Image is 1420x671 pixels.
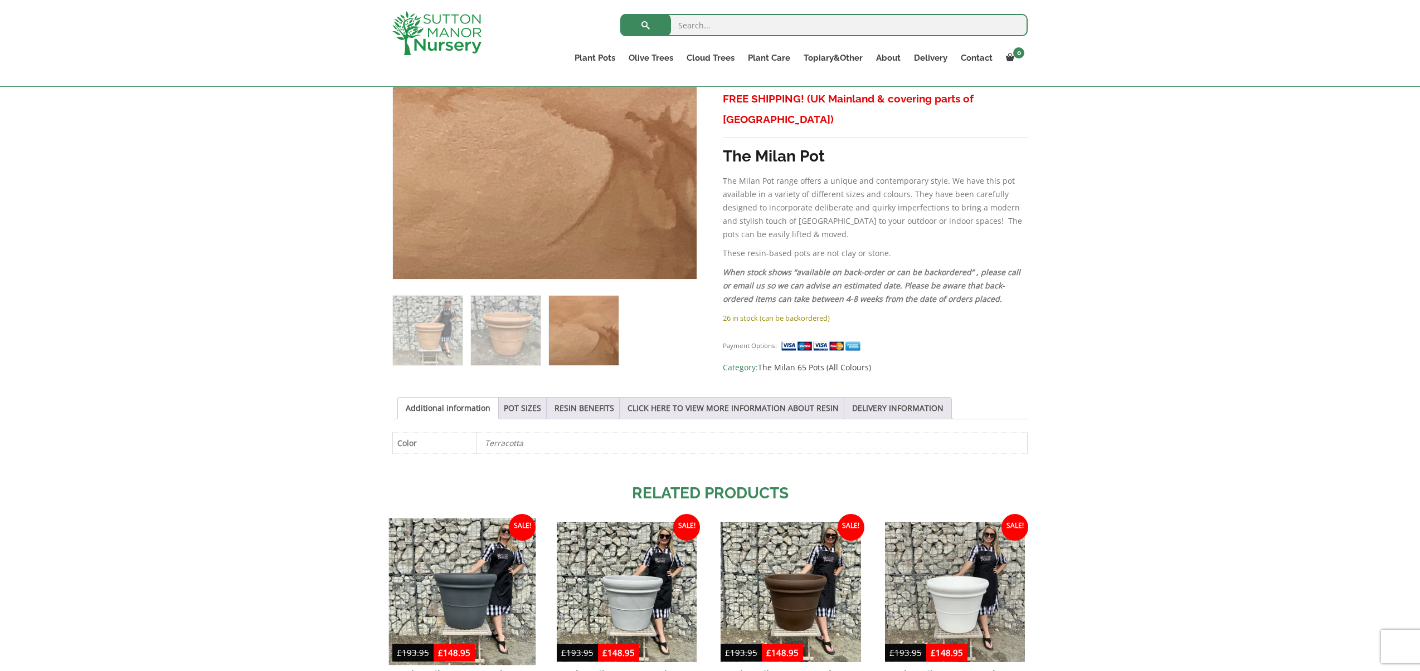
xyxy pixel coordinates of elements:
table: Product Details [392,432,1028,454]
a: 0 [999,50,1028,66]
span: Sale! [509,514,536,541]
p: These resin-based pots are not clay or stone. [723,247,1028,260]
span: £ [766,647,771,658]
a: Cloud Trees [680,50,741,66]
bdi: 148.95 [438,647,470,658]
input: Search... [620,14,1028,36]
th: Color [393,432,476,453]
img: The Milan Pot 65 Colour Snow White [885,522,1025,662]
img: logo [392,11,482,55]
a: The Milan 65 Pots (All Colours) [758,362,871,373]
img: The Milan Pot 65 Colour Terracotta [393,296,463,365]
h3: FREE SHIPPING! (UK Mainland & covering parts of [GEOGRAPHIC_DATA]) [723,89,1028,130]
span: 0 [1013,47,1024,58]
img: The Milan Pot 65 Colour Charcoal [389,518,536,665]
a: Additional information [406,398,490,419]
span: £ [602,647,607,658]
img: payment supported [781,340,864,352]
a: Plant Pots [568,50,622,66]
bdi: 193.95 [397,647,429,658]
a: Topiary&Other [797,50,869,66]
a: RESIN BENEFITS [555,398,614,419]
img: The Milan Pot 65 Colour Mocha [721,522,860,662]
bdi: 148.95 [931,647,963,658]
strong: The Milan Pot [723,147,825,165]
small: Payment Options: [723,341,777,350]
span: £ [438,647,443,658]
span: Sale! [1001,514,1028,541]
em: When stock shows “available on back-order or can be backordered” , please call or email us so we ... [723,267,1020,304]
span: £ [931,647,936,658]
bdi: 193.95 [889,647,922,658]
p: 26 in stock (can be backordered) [723,311,1028,325]
span: £ [397,647,402,658]
p: Terracotta [485,433,1019,453]
a: CLICK HERE TO VIEW MORE INFORMATION ABOUT RESIN [628,398,839,419]
a: DELIVERY INFORMATION [852,398,944,419]
span: Sale! [838,514,864,541]
span: Sale! [673,514,700,541]
span: Category: [723,361,1028,374]
a: Olive Trees [622,50,680,66]
p: The Milan Pot range offers a unique and contemporary style. We have this pot available in a varie... [723,174,1028,241]
span: £ [889,647,894,658]
h2: Related products [392,482,1028,505]
span: £ [725,647,730,658]
img: The Milan Pot 65 Colour Terracotta - Image 3 [549,296,619,365]
a: About [869,50,907,66]
span: £ [561,647,566,658]
a: Delivery [907,50,954,66]
bdi: 193.95 [561,647,594,658]
bdi: 193.95 [725,647,757,658]
img: The Milan Pot 65 Colour Greystone [557,522,697,662]
bdi: 148.95 [766,647,799,658]
a: POT SIZES [504,398,541,419]
a: Contact [954,50,999,66]
img: The Milan Pot 65 Colour Terracotta - Image 2 [471,296,541,365]
bdi: 148.95 [602,647,635,658]
a: Plant Care [741,50,797,66]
